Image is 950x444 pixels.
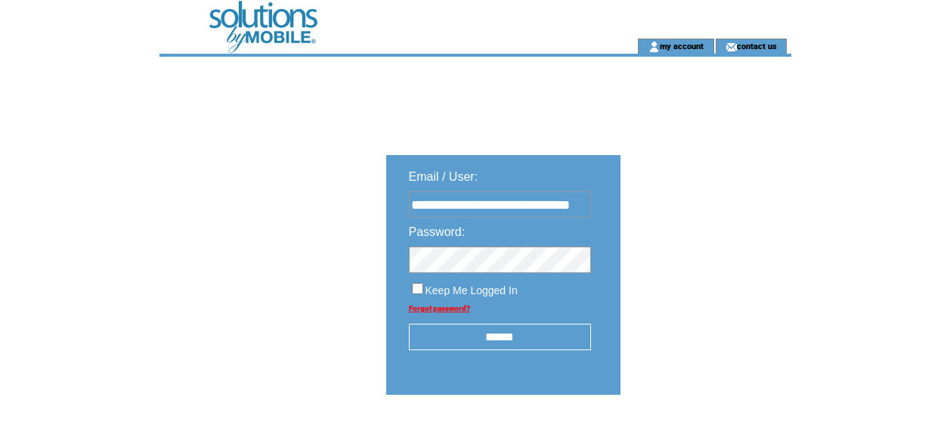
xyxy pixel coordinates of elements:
[737,41,777,51] a: contact us
[409,304,470,312] a: Forgot password?
[425,284,518,297] span: Keep Me Logged In
[648,41,660,53] img: account_icon.gif;jsessionid=C2A7BFAD31FB78DB44C6D7737C38FC20
[726,41,737,53] img: contact_us_icon.gif;jsessionid=C2A7BFAD31FB78DB44C6D7737C38FC20
[660,41,704,51] a: my account
[409,225,466,238] span: Password:
[409,170,478,183] span: Email / User:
